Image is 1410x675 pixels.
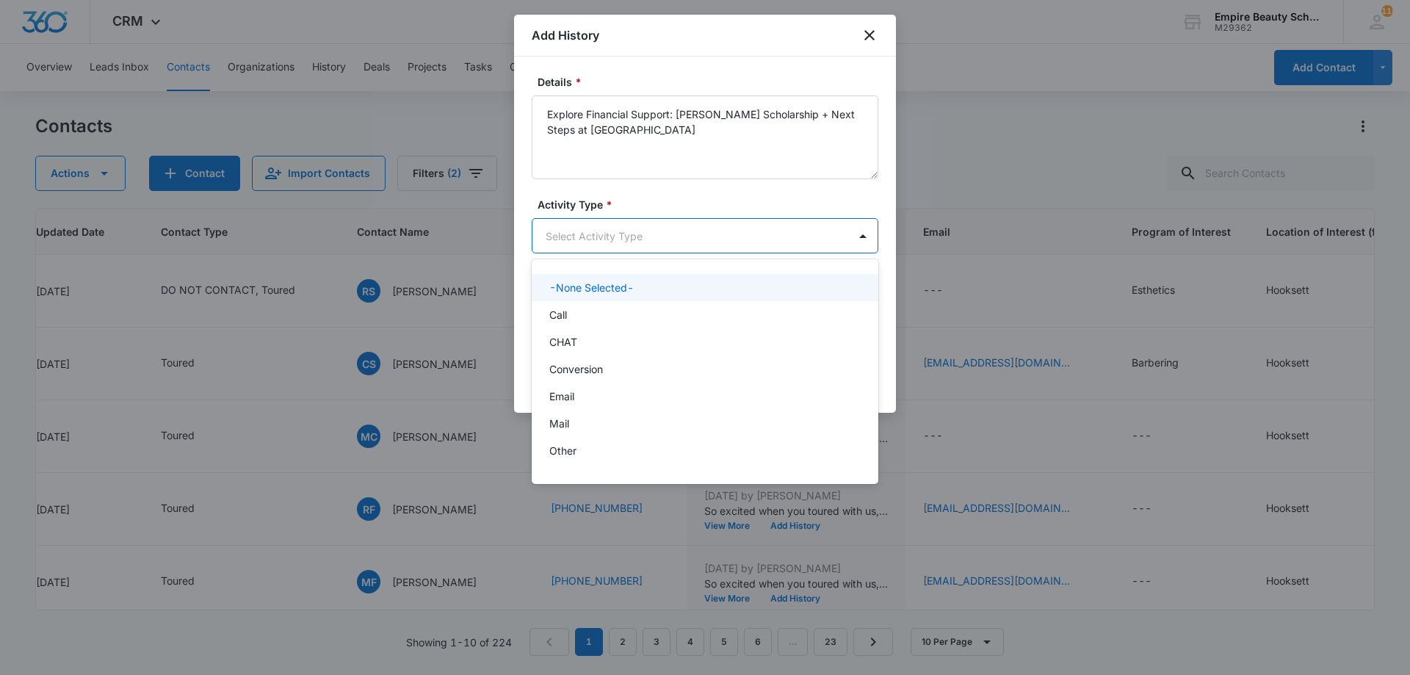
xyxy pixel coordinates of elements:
p: Email [549,389,574,404]
p: Conversion [549,361,603,377]
p: P2P [549,470,569,486]
p: Mail [549,416,569,431]
p: Other [549,443,576,458]
p: CHAT [549,334,577,350]
p: -None Selected- [549,280,634,295]
p: Call [549,307,567,322]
